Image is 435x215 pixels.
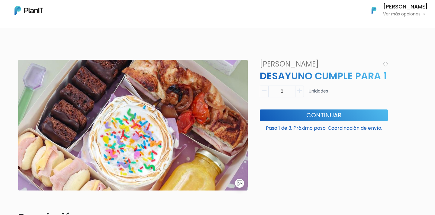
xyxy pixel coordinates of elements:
img: PlanIt Logo [367,4,381,17]
h6: [PERSON_NAME] [383,4,428,10]
p: Paso 1 de 3. Próximo paso: Coordinación de envío. [260,122,388,132]
img: WhatsApp_Image_2025-02-28_at_13.43.42__2_.jpeg [18,60,248,191]
p: Ver más opciones [383,12,428,16]
img: PlanIt Logo [14,6,43,15]
button: PlanIt Logo [PERSON_NAME] Ver más opciones [364,2,428,18]
img: heart_icon [383,62,388,67]
p: Unidades [309,88,328,100]
button: Continuar [260,109,388,121]
img: gallery-light [236,180,243,187]
p: DESAYUNO CUMPLE PARA 1 [256,69,391,83]
h4: [PERSON_NAME] [256,60,380,69]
